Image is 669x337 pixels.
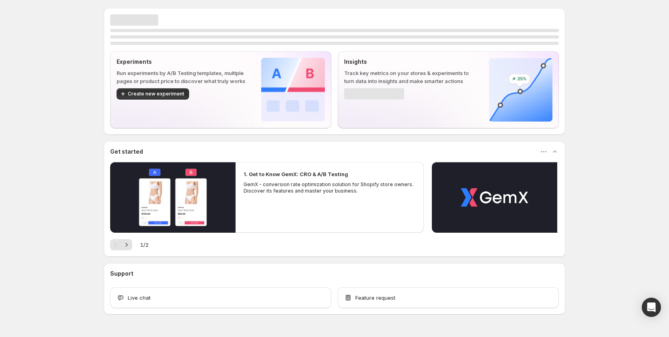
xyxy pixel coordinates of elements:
[432,162,557,233] button: Play video
[140,241,149,249] span: 1 / 2
[642,298,661,317] div: Open Intercom Messenger
[110,162,236,233] button: Play video
[110,148,143,156] h3: Get started
[244,181,416,194] p: GemX - conversion rate optimization solution for Shopify store owners. Discover its features and ...
[110,239,132,250] nav: Pagination
[117,88,189,99] button: Create new experiment
[110,270,133,278] h3: Support
[117,69,248,85] p: Run experiments by A/B Testing templates, multiple pages or product price to discover what truly ...
[344,69,476,85] p: Track key metrics on your stores & experiments to turn data into insights and make smarter actions
[244,170,348,178] h2: 1. Get to Know GemX: CRO & A/B Testing
[117,58,248,66] p: Experiments
[344,58,476,66] p: Insights
[261,58,325,122] img: Experiments
[128,294,151,302] span: Live chat
[489,58,552,122] img: Insights
[121,239,132,250] button: Next
[128,91,184,97] span: Create new experiment
[355,294,395,302] span: Feature request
